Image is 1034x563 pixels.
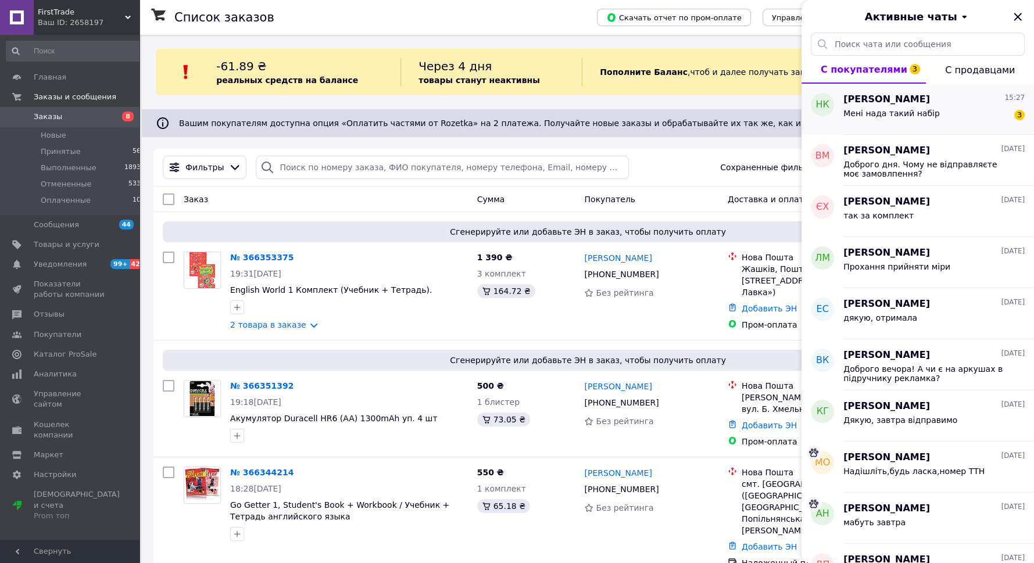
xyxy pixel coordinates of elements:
[763,9,872,26] button: Управление статусами
[477,468,504,477] span: 550 ₴
[130,259,143,269] span: 42
[802,237,1034,288] button: ЛМ[PERSON_NAME][DATE]Прохання прийняти міри
[843,451,930,464] span: [PERSON_NAME]
[34,309,65,320] span: Отзывы
[184,467,221,504] a: Фото товару
[34,329,81,340] span: Покупатели
[41,163,96,173] span: Выполненные
[477,284,535,298] div: 164.72 ₴
[742,392,890,415] div: [PERSON_NAME], №4 (до 30 кг): вул. Б. Хмельницького, 65-5
[34,72,66,83] span: Главная
[742,478,890,536] div: смт. [GEOGRAPHIC_DATA] ([GEOGRAPHIC_DATA], [GEOGRAPHIC_DATA]. Попільнянська сільрада), №1: вул. [...
[843,364,1008,383] span: Доброго вечора! А чи є на аркушах в підручнику рекламка?
[802,288,1034,339] button: ЕС[PERSON_NAME][DATE]дякую, отримала
[821,64,907,75] span: С покупателями
[834,9,1001,24] button: Активные чаты
[815,456,830,469] span: МО
[945,64,1015,76] span: С продавцами
[418,76,539,85] b: товары станут неактивны
[477,195,505,204] span: Сумма
[816,507,829,521] span: АН
[189,381,215,417] img: Фото товару
[34,92,116,102] span: Заказы и сообщения
[1001,297,1025,307] span: [DATE]
[216,76,358,85] b: реальных средств на балансе
[6,41,146,62] input: Поиск
[843,109,940,118] span: Мені нада такий набір
[230,320,306,329] a: 2 товара в заказе
[816,405,828,418] span: КГ
[189,252,215,288] img: Фото товару
[815,252,830,265] span: ЛМ
[742,436,890,447] div: Пром-оплата
[41,130,66,141] span: Новые
[802,84,1034,135] button: НК[PERSON_NAME]15:27Мені нада такий набір3
[1001,553,1025,563] span: [DATE]
[606,12,742,23] span: Скачать отчет по пром-оплате
[34,419,108,440] span: Кошелек компании
[230,500,449,521] a: Go Getter 1, Student's Book + Workbook / Учебник + Тетрадь английского языка
[184,380,221,417] a: Фото товару
[119,220,134,229] span: 44
[1014,110,1025,120] span: 3
[802,186,1034,237] button: ЄХ[PERSON_NAME][DATE]так за комплект
[802,493,1034,544] button: АН[PERSON_NAME][DATE]мабуть завтра
[816,200,829,214] span: ЄХ
[34,369,77,379] span: Аналитика
[34,450,63,460] span: Маркет
[811,33,1025,56] input: Поиск чата или сообщения
[843,313,917,322] span: дякую, отримала
[816,354,829,367] span: ВК
[843,467,985,476] span: Надішліть,будь ласка,номер ТТН
[38,7,125,17] span: FirstTrade
[802,56,926,84] button: С покупателями3
[184,195,208,204] span: Заказ
[843,93,930,106] span: [PERSON_NAME]
[1004,93,1025,103] span: 15:27
[597,9,751,26] button: Скачать отчет по пром-оплате
[584,195,635,204] span: Покупатель
[843,195,930,209] span: [PERSON_NAME]
[230,468,294,477] a: № 366344214
[477,397,520,407] span: 1 блистер
[843,246,930,260] span: [PERSON_NAME]
[1001,502,1025,512] span: [DATE]
[742,263,890,298] div: Жашків, Поштомат №48913: вул. [STREET_ADDRESS] (маг. «Наша Лавка»)
[174,10,274,24] h1: Список заказов
[230,381,294,390] a: № 366351392
[41,195,91,206] span: Оплаченные
[582,58,878,86] div: , чтоб и далее получать заказы
[802,339,1034,390] button: ВК[PERSON_NAME][DATE]Доброго вечора! А чи є на аркушах в підручнику рекламка?
[124,163,145,173] span: 18937
[185,467,219,503] img: Фото товару
[584,398,659,407] span: [PHONE_NUMBER]
[230,414,437,423] a: Акумулятор Duracell HR6 (AA) 1300mAh уп. 4 шт
[742,421,797,430] a: Добавить ЭН
[230,253,294,262] a: № 366353375
[34,112,62,122] span: Заказы
[815,98,829,112] span: НК
[110,259,130,269] span: 99+
[477,484,526,493] span: 1 комплект
[742,380,890,392] div: Нова Пошта
[742,319,890,331] div: Пром-оплата
[167,354,1008,366] span: Сгенерируйте или добавьте ЭН в заказ, чтобы получить оплату
[584,270,659,279] span: [PHONE_NUMBER]
[596,417,653,426] span: Без рейтинга
[122,112,134,121] span: 8
[167,226,1008,238] span: Сгенерируйте или добавьте ЭН в заказ, чтобы получить оплату
[230,285,432,295] span: English World 1 Комплект (Учебник + Тетрадь).
[133,146,145,157] span: 563
[477,381,504,390] span: 500 ₴
[230,269,281,278] span: 19:31[DATE]
[38,17,139,28] div: Ваш ID: 2658197
[584,252,652,264] a: [PERSON_NAME]
[34,239,99,250] span: Товары и услуги
[34,469,76,480] span: Настройки
[865,9,957,24] span: Активные чаты
[843,415,957,425] span: Дякую, завтра відправимо
[177,63,195,81] img: :exclamation:
[41,146,81,157] span: Принятые
[742,304,797,313] a: Добавить ЭН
